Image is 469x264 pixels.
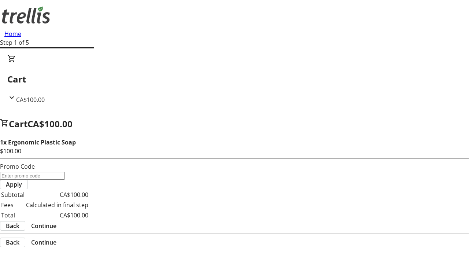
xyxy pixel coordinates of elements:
[25,221,62,230] button: Continue
[25,238,62,247] button: Continue
[31,238,56,247] span: Continue
[26,210,89,220] td: CA$100.00
[26,200,89,210] td: Calculated in final step
[7,73,462,86] h2: Cart
[6,238,19,247] span: Back
[1,200,25,210] td: Fees
[26,190,89,199] td: CA$100.00
[7,54,462,104] div: CartCA$100.00
[31,221,56,230] span: Continue
[27,118,73,130] span: CA$100.00
[1,210,25,220] td: Total
[6,180,22,189] span: Apply
[16,96,45,104] span: CA$100.00
[9,118,27,130] span: Cart
[1,190,25,199] td: Subtotal
[6,221,19,230] span: Back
